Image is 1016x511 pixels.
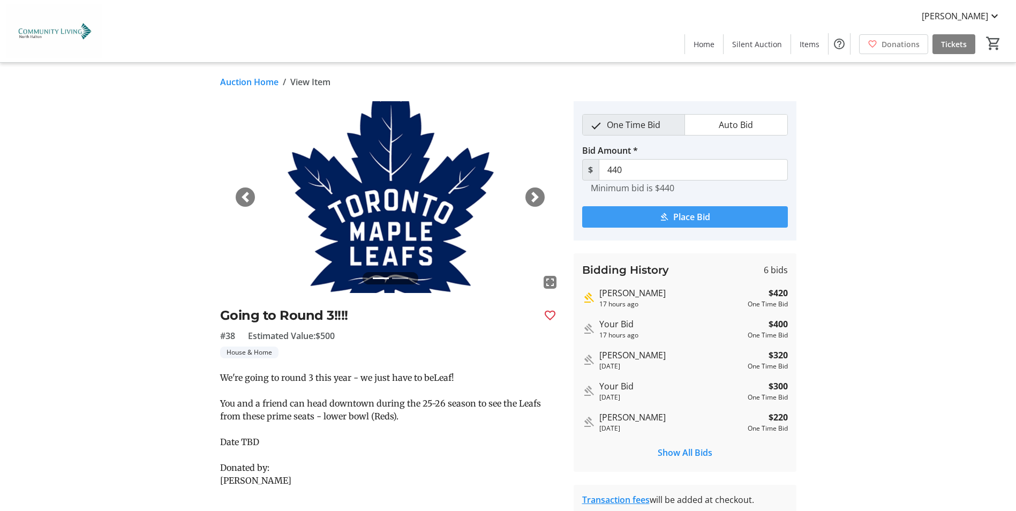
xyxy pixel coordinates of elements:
span: Silent Auction [732,39,782,50]
img: Community Living North Halton's Logo [6,4,102,58]
tr-label-badge: House & Home [220,347,279,358]
span: View Item [290,76,330,88]
strong: $400 [769,318,788,330]
span: One Time Bid [600,115,667,135]
a: Tickets [932,34,975,54]
span: Estimated Value: $500 [248,329,335,342]
span: Donations [882,39,920,50]
div: [DATE] [599,424,743,433]
span: 6 bids [764,264,788,276]
span: Items [800,39,819,50]
span: #38 [220,329,235,342]
span: Home [694,39,714,50]
mat-icon: fullscreen [544,276,556,289]
a: Donations [859,34,928,54]
span: Place Bid [673,211,710,223]
h3: Bidding History [582,262,669,278]
div: [DATE] [599,393,743,402]
strong: $420 [769,287,788,299]
div: One Time Bid [748,299,788,309]
tr-hint: Minimum bid is $440 [591,183,674,193]
h2: Going to Round 3!!!! [220,306,535,325]
div: [PERSON_NAME] [599,287,743,299]
div: [PERSON_NAME] [599,349,743,362]
span: You and a friend can head downtown during the 25-26 season to see the Leafs from these prime seat... [220,398,541,422]
a: Transaction fees [582,494,650,506]
span: Auto Bid [712,115,759,135]
div: will be added at checkout. [582,493,788,506]
div: One Time Bid [748,424,788,433]
div: 17 hours ago [599,330,743,340]
div: One Time Bid [748,393,788,402]
a: Home [685,34,723,54]
span: Tickets [941,39,967,50]
label: Bid Amount * [582,144,638,157]
div: Your Bid [599,380,743,393]
mat-icon: Highest bid [582,291,595,304]
span: $ [582,159,599,181]
button: [PERSON_NAME] [913,7,1010,25]
mat-icon: Outbid [582,354,595,366]
div: [DATE] [599,362,743,371]
strong: $300 [769,380,788,393]
div: [PERSON_NAME] [599,411,743,424]
button: Help [829,33,850,55]
button: Show All Bids [582,442,788,463]
span: We're going to round 3 this year - we just have to beLeaf! [220,372,454,383]
span: [PERSON_NAME] [220,475,291,486]
img: Image [220,101,561,293]
div: Your Bid [599,318,743,330]
a: Auction Home [220,76,279,88]
span: Show All Bids [658,446,712,459]
a: Silent Auction [724,34,791,54]
span: Donated by: [220,462,269,473]
span: / [283,76,286,88]
strong: $320 [769,349,788,362]
button: Place Bid [582,206,788,228]
div: One Time Bid [748,330,788,340]
mat-icon: Outbid [582,322,595,335]
strong: $220 [769,411,788,424]
button: Cart [984,34,1003,53]
button: Favourite [539,305,561,326]
div: 17 hours ago [599,299,743,309]
a: Items [791,34,828,54]
mat-icon: Outbid [582,385,595,397]
span: Date TBD [220,437,259,447]
mat-icon: Outbid [582,416,595,429]
span: [PERSON_NAME] [922,10,988,22]
div: One Time Bid [748,362,788,371]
